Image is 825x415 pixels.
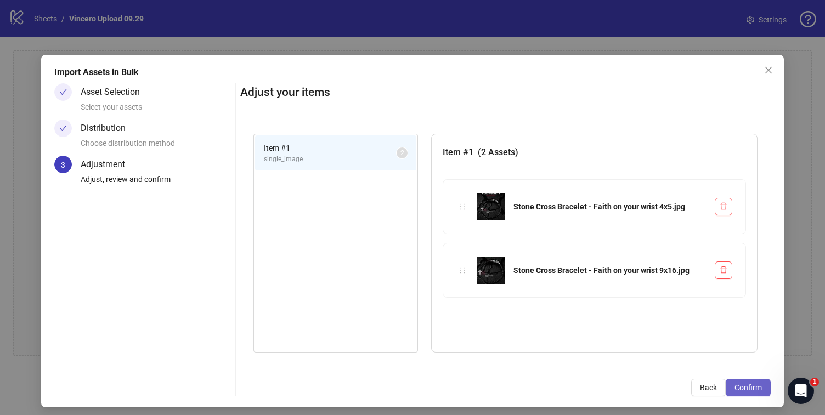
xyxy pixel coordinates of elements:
[720,202,727,210] span: delete
[700,383,717,392] span: Back
[456,201,468,213] div: holder
[81,120,134,137] div: Distribution
[81,83,149,101] div: Asset Selection
[264,154,397,164] span: single_image
[264,142,397,154] span: Item # 1
[764,66,773,75] span: close
[397,147,408,158] sup: 2
[59,88,67,96] span: check
[691,379,726,396] button: Back
[726,379,771,396] button: Confirm
[240,83,770,101] h2: Adjust your items
[81,156,134,173] div: Adjustment
[459,203,466,211] span: holder
[715,261,732,279] button: Delete
[788,378,814,404] iframe: Intercom live chat
[61,161,65,169] span: 3
[477,257,505,284] img: Stone Cross Bracelet - Faith on your wrist 9x16.jpg
[810,378,819,386] span: 1
[54,66,771,79] div: Import Assets in Bulk
[81,173,231,192] div: Adjust, review and confirm
[59,124,67,132] span: check
[400,149,404,157] span: 2
[513,264,705,276] div: Stone Cross Bracelet - Faith on your wrist 9x16.jpg
[734,383,762,392] span: Confirm
[81,101,231,120] div: Select your assets
[459,266,466,274] span: holder
[478,147,518,157] span: ( 2 Assets )
[81,137,231,156] div: Choose distribution method
[720,266,727,274] span: delete
[760,61,777,79] button: Close
[715,198,732,215] button: Delete
[456,264,468,276] div: holder
[443,145,745,159] h3: Item # 1
[477,193,505,220] img: Stone Cross Bracelet - Faith on your wrist 4x5.jpg
[513,201,705,213] div: Stone Cross Bracelet - Faith on your wrist 4x5.jpg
